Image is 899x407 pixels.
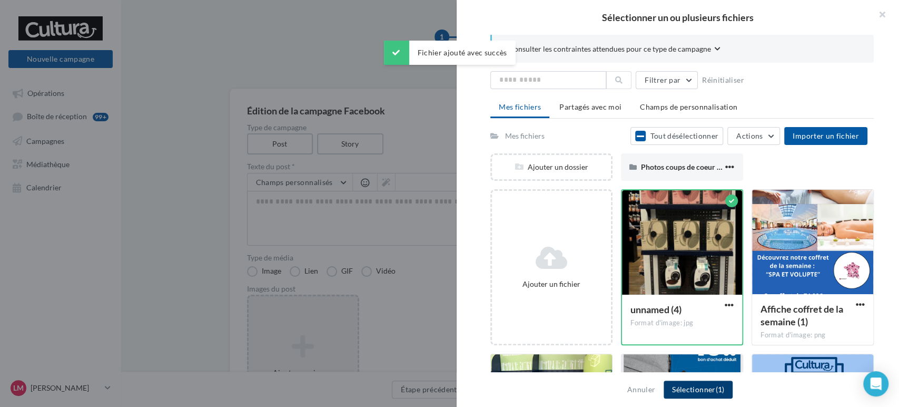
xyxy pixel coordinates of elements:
[509,44,711,54] span: Consulter les contraintes attendues pour ce type de campagne
[630,127,723,145] button: Tout désélectionner
[636,71,698,89] button: Filtrer par
[736,131,763,140] span: Actions
[499,102,541,111] span: Mes fichiers
[630,318,734,328] div: Format d'image: jpg
[641,162,750,171] span: Photos coups de coeur calendrier
[559,102,621,111] span: Partagés avec moi
[496,279,607,289] div: Ajouter un fichier
[623,383,659,396] button: Annuler
[760,331,865,340] div: Format d'image: png
[784,127,867,145] button: Importer un fichier
[492,162,611,172] div: Ajouter un dossier
[383,41,515,65] div: Fichier ajouté avec succès
[793,131,859,140] span: Importer un fichier
[664,381,733,399] button: Sélectionner(1)
[698,74,748,86] button: Réinitialiser
[473,13,882,22] h2: Sélectionner un ou plusieurs fichiers
[509,43,720,56] button: Consulter les contraintes attendues pour ce type de campagne
[640,102,737,111] span: Champs de personnalisation
[863,371,888,396] div: Open Intercom Messenger
[715,385,724,394] span: (1)
[760,303,843,327] span: Affiche coffret de la semaine (1)
[505,131,545,141] div: Mes fichiers
[727,127,780,145] button: Actions
[630,304,681,315] span: unnamed (4)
